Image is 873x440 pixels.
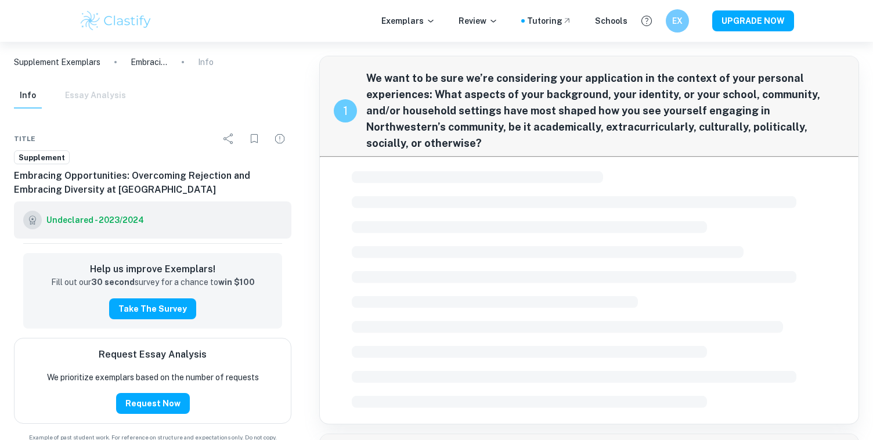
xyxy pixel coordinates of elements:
[595,15,627,27] a: Schools
[14,83,42,109] button: Info
[99,348,207,362] h6: Request Essay Analysis
[268,127,291,150] div: Report issue
[15,152,69,164] span: Supplement
[459,15,498,27] p: Review
[381,15,435,27] p: Exemplars
[243,127,266,150] div: Bookmark
[91,277,135,287] strong: 30 second
[33,262,273,276] h6: Help us improve Exemplars!
[14,169,291,197] h6: Embracing Opportunities: Overcoming Rejection and Embracing Diversity at [GEOGRAPHIC_DATA]
[14,56,100,68] a: Supplement Exemplars
[198,56,214,68] p: Info
[334,99,357,122] div: recipe
[527,15,572,27] a: Tutoring
[109,298,196,319] button: Take the Survey
[637,11,656,31] button: Help and Feedback
[14,134,35,144] span: Title
[79,9,153,33] img: Clastify logo
[116,393,190,414] button: Request Now
[47,371,259,384] p: We prioritize exemplars based on the number of requests
[366,70,845,152] span: We want to be sure we’re considering your application in the context of your personal experiences...
[131,56,168,68] p: Embracing Opportunities: Overcoming Rejection and Embracing Diversity at [GEOGRAPHIC_DATA]
[666,9,689,33] button: EX
[46,214,144,226] h6: Undeclared - 2023/2024
[14,150,70,165] a: Supplement
[671,15,684,27] h6: EX
[712,10,794,31] button: UPGRADE NOW
[46,211,144,229] a: Undeclared - 2023/2024
[217,127,240,150] div: Share
[51,276,255,289] p: Fill out our survey for a chance to
[218,277,255,287] strong: win $100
